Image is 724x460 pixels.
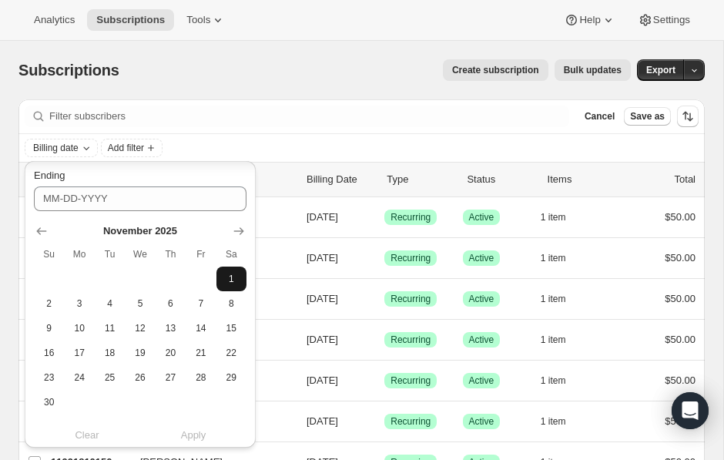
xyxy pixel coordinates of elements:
[162,371,179,384] span: 27
[156,341,186,365] button: Thursday November 20 2025
[628,9,699,31] button: Settings
[216,316,246,341] button: Saturday November 15 2025
[101,248,119,260] span: Tu
[223,248,240,260] span: Sa
[156,316,186,341] button: Thursday November 13 2025
[64,365,94,390] button: Monday November 24 2025
[387,172,454,187] div: Type
[469,415,494,428] span: Active
[95,365,125,390] button: Tuesday November 25 2025
[541,206,583,228] button: 1 item
[51,329,696,351] div: 11993776230[PERSON_NAME][DATE]SuccessRecurringSuccessActive1 item$50.00
[443,59,548,81] button: Create subscription
[216,291,246,316] button: Saturday November 8 2025
[541,293,566,305] span: 1 item
[101,322,119,334] span: 11
[665,415,696,427] span: $50.00
[646,64,675,76] span: Export
[64,341,94,365] button: Monday November 17 2025
[672,392,709,429] div: Open Intercom Messenger
[51,172,696,187] div: IDCustomerBilling DateTypeStatusItemsTotal
[223,322,240,334] span: 15
[624,107,671,126] button: Save as
[223,347,240,359] span: 22
[541,415,566,428] span: 1 item
[131,347,149,359] span: 19
[131,371,149,384] span: 26
[307,415,338,427] span: [DATE]
[677,106,699,127] button: Sort the results
[192,371,209,384] span: 28
[192,347,209,359] span: 21
[125,365,155,390] button: Wednesday November 26 2025
[541,329,583,351] button: 1 item
[101,139,163,157] button: Add filter
[34,170,65,181] span: Ending
[541,288,583,310] button: 1 item
[216,365,246,390] button: Saturday November 29 2025
[34,291,64,316] button: Sunday November 2 2025
[40,371,58,384] span: 23
[307,374,338,386] span: [DATE]
[51,370,696,391] div: 12244582502[PERSON_NAME][DATE]SuccessRecurringSuccessActive1 item$50.00
[548,172,615,187] div: Items
[675,172,696,187] p: Total
[25,9,84,31] button: Analytics
[125,242,155,267] th: Wednesday
[64,291,94,316] button: Monday November 3 2025
[70,371,88,384] span: 24
[34,365,64,390] button: Sunday November 23 2025
[390,374,431,387] span: Recurring
[541,334,566,346] span: 1 item
[34,186,246,211] input: MM-DD-YYYY
[70,322,88,334] span: 10
[307,334,338,345] span: [DATE]
[177,9,235,31] button: Tools
[665,374,696,386] span: $50.00
[186,341,216,365] button: Friday November 21 2025
[101,347,119,359] span: 18
[40,322,58,334] span: 9
[25,139,97,156] button: Billing date
[307,252,338,264] span: [DATE]
[585,110,615,123] span: Cancel
[70,297,88,310] span: 3
[390,293,431,305] span: Recurring
[541,370,583,391] button: 1 item
[665,293,696,304] span: $50.00
[34,390,64,415] button: Sunday November 30 2025
[40,297,58,310] span: 2
[34,341,64,365] button: Sunday November 16 2025
[156,291,186,316] button: Thursday November 6 2025
[390,252,431,264] span: Recurring
[51,247,696,269] div: 11995152486[PERSON_NAME][DATE]SuccessRecurringSuccessActive1 item$50.00
[452,64,539,76] span: Create subscription
[555,59,631,81] button: Bulk updates
[223,297,240,310] span: 8
[131,297,149,310] span: 5
[162,248,179,260] span: Th
[95,341,125,365] button: Tuesday November 18 2025
[469,252,494,264] span: Active
[665,252,696,264] span: $50.00
[555,9,625,31] button: Help
[125,316,155,341] button: Wednesday November 12 2025
[162,297,179,310] span: 6
[467,172,535,187] p: Status
[156,365,186,390] button: Thursday November 27 2025
[390,211,431,223] span: Recurring
[31,220,52,242] button: Show previous month, October 2025
[186,291,216,316] button: Friday November 7 2025
[216,267,246,291] button: Saturday November 1 2025
[665,334,696,345] span: $50.00
[653,14,690,26] span: Settings
[564,64,622,76] span: Bulk updates
[131,322,149,334] span: 12
[223,371,240,384] span: 29
[95,291,125,316] button: Tuesday November 4 2025
[541,252,566,264] span: 1 item
[70,347,88,359] span: 17
[101,297,119,310] span: 4
[101,371,119,384] span: 25
[156,242,186,267] th: Thursday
